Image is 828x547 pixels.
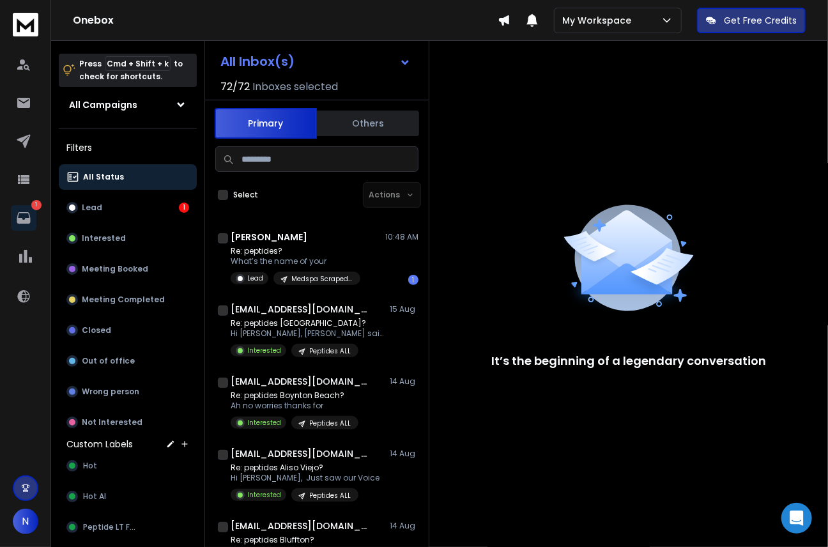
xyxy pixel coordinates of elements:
p: Hi [PERSON_NAME], Just saw our Voice [231,473,379,483]
a: 1 [11,205,36,231]
label: Select [233,190,258,200]
p: Re: peptides? [231,246,360,256]
span: Peptide LT FUP [83,522,139,532]
button: Lead1 [59,195,197,220]
button: Others [317,109,419,137]
p: Meeting Completed [82,295,165,305]
p: Lead [247,273,263,283]
h1: [EMAIL_ADDRESS][DOMAIN_NAME] [231,375,371,388]
button: All Inbox(s) [210,49,421,74]
p: Ah no worries thanks for [231,401,358,411]
p: Interested [247,346,281,355]
p: Re: peptides Bluffton? [231,535,358,545]
p: Meeting Booked [82,264,148,274]
div: 1 [179,203,189,213]
p: Get Free Credits [724,14,797,27]
button: N [13,509,38,534]
button: Interested [59,226,197,251]
h3: Filters [59,139,197,157]
h1: [EMAIL_ADDRESS][DOMAIN_NAME] +1 [231,447,371,460]
p: Not Interested [82,417,142,428]
button: Closed [59,318,197,343]
h1: [PERSON_NAME] [231,231,307,243]
span: Hot AI [83,491,106,502]
span: Cmd + Shift + k [105,56,171,71]
p: Interested [82,233,126,243]
h3: Custom Labels [66,438,133,451]
p: Peptides ALL [309,491,351,500]
p: 15 Aug [390,304,418,314]
button: Hot [59,453,197,479]
button: Wrong person [59,379,197,404]
div: Open Intercom Messenger [781,503,812,534]
p: Out of office [82,356,135,366]
p: 1 [31,200,42,210]
button: Not Interested [59,410,197,435]
h1: [EMAIL_ADDRESS][DOMAIN_NAME] [231,520,371,532]
h3: Inboxes selected [252,79,338,95]
h1: All Inbox(s) [220,55,295,68]
p: Hi [PERSON_NAME], [PERSON_NAME] said he just [231,328,384,339]
h1: All Campaigns [69,98,137,111]
p: Re: peptides Aliso Viejo? [231,463,379,473]
p: Lead [82,203,102,213]
span: 72 / 72 [220,79,250,95]
p: Wrong person [82,387,139,397]
span: Hot [83,461,97,471]
button: Get Free Credits [697,8,806,33]
p: What’s the name of your [231,256,360,266]
p: My Workspace [562,14,636,27]
p: It’s the beginning of a legendary conversation [491,352,766,370]
button: Primary [215,108,317,139]
p: 14 Aug [390,376,418,387]
button: Peptide LT FUP [59,514,197,540]
p: Re: peptides Boynton Beach? [231,390,358,401]
p: Medspa Scraped WA OR AZ [GEOGRAPHIC_DATA] [291,274,353,284]
p: Peptides ALL [309,419,351,428]
p: Interested [247,418,281,428]
p: 10:48 AM [385,232,418,242]
button: Meeting Booked [59,256,197,282]
p: Interested [247,490,281,500]
h1: Onebox [73,13,498,28]
p: Peptides ALL [309,346,351,356]
button: Hot AI [59,484,197,509]
div: 1 [408,275,418,285]
button: All Status [59,164,197,190]
p: Re: peptides [GEOGRAPHIC_DATA]? [231,318,384,328]
p: Press to check for shortcuts. [79,58,183,83]
p: 14 Aug [390,449,418,459]
p: 14 Aug [390,521,418,531]
p: All Status [83,172,124,182]
img: logo [13,13,38,36]
button: Meeting Completed [59,287,197,312]
button: Out of office [59,348,197,374]
p: Closed [82,325,111,335]
button: All Campaigns [59,92,197,118]
h1: [EMAIL_ADDRESS][DOMAIN_NAME] +1 [231,303,371,316]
